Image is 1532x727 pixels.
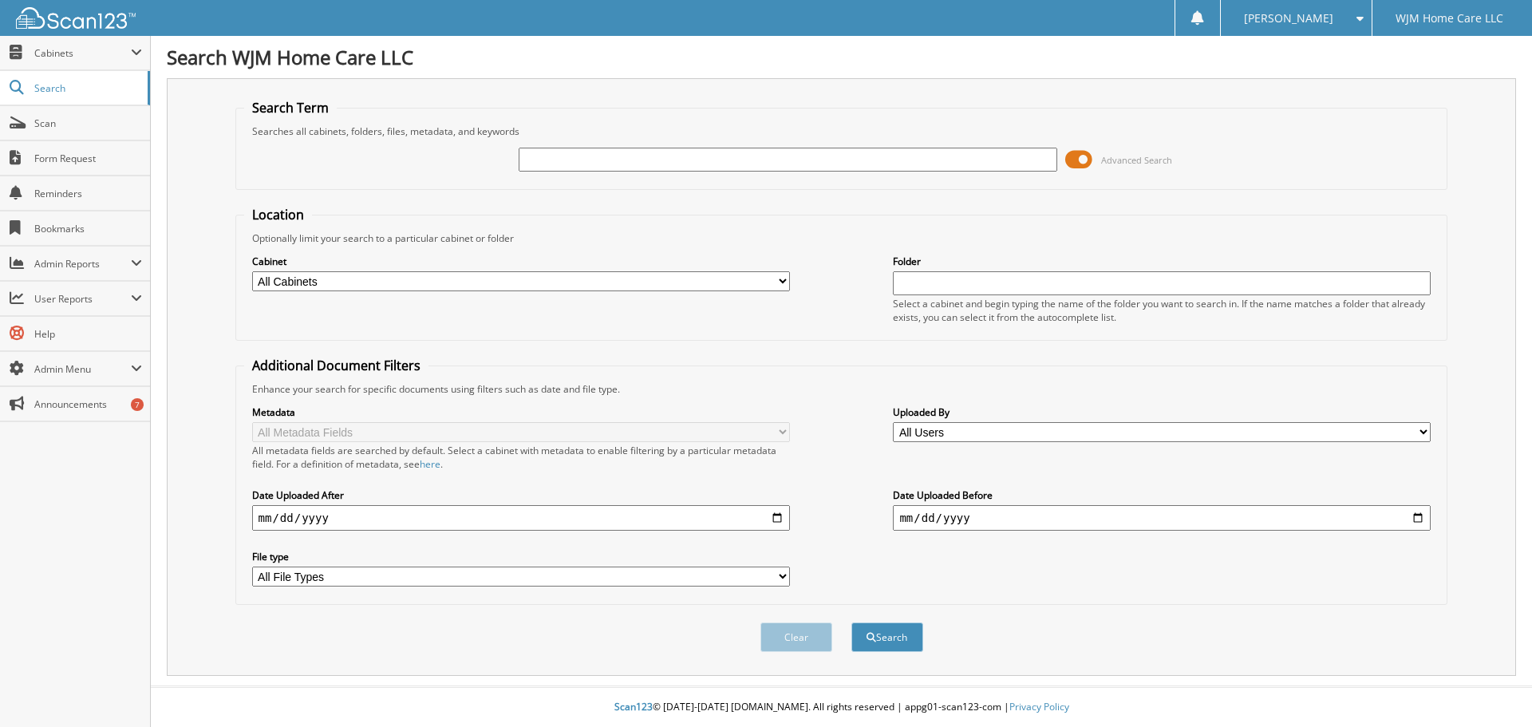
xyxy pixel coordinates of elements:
[244,99,337,117] legend: Search Term
[252,405,790,419] label: Metadata
[244,231,1439,245] div: Optionally limit your search to a particular cabinet or folder
[252,550,790,563] label: File type
[34,362,131,376] span: Admin Menu
[34,152,142,165] span: Form Request
[34,397,142,411] span: Announcements
[167,44,1516,70] h1: Search WJM Home Care LLC
[893,255,1431,268] label: Folder
[893,488,1431,502] label: Date Uploaded Before
[131,398,144,411] div: 7
[244,124,1439,138] div: Searches all cabinets, folders, files, metadata, and keywords
[34,81,140,95] span: Search
[34,222,142,235] span: Bookmarks
[34,117,142,130] span: Scan
[1452,650,1532,727] iframe: Chat Widget
[760,622,832,652] button: Clear
[893,405,1431,419] label: Uploaded By
[252,488,790,502] label: Date Uploaded After
[614,700,653,713] span: Scan123
[151,688,1532,727] div: © [DATE]-[DATE] [DOMAIN_NAME]. All rights reserved | appg01-scan123-com |
[1396,14,1503,23] span: WJM Home Care LLC
[893,297,1431,324] div: Select a cabinet and begin typing the name of the folder you want to search in. If the name match...
[893,505,1431,531] input: end
[252,255,790,268] label: Cabinet
[252,444,790,471] div: All metadata fields are searched by default. Select a cabinet with metadata to enable filtering b...
[252,505,790,531] input: start
[244,357,428,374] legend: Additional Document Filters
[244,382,1439,396] div: Enhance your search for specific documents using filters such as date and file type.
[851,622,923,652] button: Search
[34,292,131,306] span: User Reports
[1009,700,1069,713] a: Privacy Policy
[16,7,136,29] img: scan123-logo-white.svg
[1101,154,1172,166] span: Advanced Search
[34,327,142,341] span: Help
[34,46,131,60] span: Cabinets
[244,206,312,223] legend: Location
[34,257,131,271] span: Admin Reports
[1244,14,1333,23] span: [PERSON_NAME]
[34,187,142,200] span: Reminders
[420,457,440,471] a: here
